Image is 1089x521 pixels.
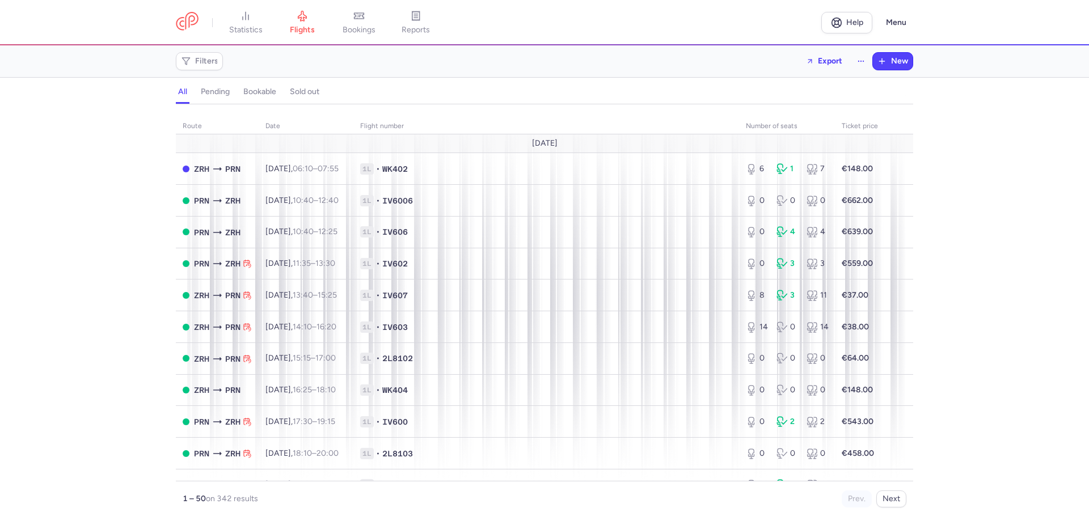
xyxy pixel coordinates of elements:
div: 0 [776,321,798,333]
span: • [376,416,380,427]
span: 1L [360,353,374,364]
strong: €639.00 [842,227,873,236]
span: PRN [225,289,240,302]
div: 0 [776,353,798,364]
span: [DATE], [265,480,338,489]
time: 10:40 [293,227,314,236]
span: IV606 [382,226,408,238]
span: • [376,163,380,175]
span: [DATE], [265,259,335,268]
span: IV601 [382,479,408,490]
strong: €64.00 [842,353,869,363]
div: 0 [746,258,767,269]
span: ZRH [225,226,240,239]
button: Export [799,52,850,70]
span: • [376,321,380,333]
span: • [376,353,380,364]
time: 13:40 [293,290,313,300]
time: 20:00 [316,448,339,458]
span: Filters [195,57,218,66]
span: Help [846,18,863,27]
span: • [376,384,380,396]
span: bookings [343,25,375,35]
time: 19:15 [317,417,335,426]
span: ZRH [225,257,240,270]
strong: €38.00 [842,322,869,332]
span: – [293,290,337,300]
th: date [259,118,353,135]
span: 1L [360,290,374,301]
span: [DATE], [265,196,339,205]
span: PRN [194,226,209,239]
span: ZRH [194,289,209,302]
span: PRN [225,384,240,396]
a: statistics [217,10,274,35]
strong: €148.00 [842,385,873,395]
div: 4 [776,226,798,238]
span: [DATE], [265,385,336,395]
span: [DATE], [265,448,339,458]
button: Prev. [842,490,872,507]
time: 10:40 [293,196,314,205]
time: 22:15 [319,480,338,489]
time: 17:30 [293,417,313,426]
div: 3 [807,258,828,269]
div: 0 [746,195,767,206]
span: WK402 [382,163,408,175]
strong: €662.00 [842,196,873,205]
span: 1L [360,321,374,333]
span: ZRH [194,321,209,333]
span: PRN [225,479,240,492]
span: – [293,322,336,332]
strong: €458.00 [842,448,874,458]
h4: all [178,87,187,97]
th: Ticket price [835,118,885,135]
div: 8 [746,290,767,301]
span: – [293,259,335,268]
span: PRN [225,163,240,175]
strong: 1 – 50 [183,494,206,503]
span: 1L [360,195,374,206]
div: 6 [746,163,767,175]
span: ZRH [225,416,240,428]
div: 3 [776,290,798,301]
time: 13:30 [315,259,335,268]
span: • [376,226,380,238]
span: 1L [360,448,374,459]
span: PRN [194,447,209,460]
span: on 342 results [206,494,258,503]
button: Next [876,490,906,507]
span: PRN [225,321,240,333]
a: CitizenPlane red outlined logo [176,12,199,33]
span: – [293,164,339,173]
time: 12:25 [318,227,337,236]
span: ZRH [225,194,240,207]
span: IV602 [382,258,408,269]
div: 0 [746,384,767,396]
div: 1 [776,163,798,175]
div: 7 [807,163,828,175]
div: 0 [746,416,767,427]
span: statistics [229,25,263,35]
span: • [376,290,380,301]
h4: pending [201,87,230,97]
span: PRN [194,194,209,207]
span: 1L [360,163,374,175]
a: Help [821,12,872,33]
span: • [376,479,380,490]
h4: bookable [243,87,276,97]
span: IV600 [382,416,408,427]
span: 1L [360,384,374,396]
time: 20:30 [293,480,314,489]
span: [DATE], [265,353,336,363]
span: – [293,448,339,458]
span: PRN [194,257,209,270]
div: 2 [776,416,798,427]
div: 0 [807,195,828,206]
span: IV607 [382,290,408,301]
div: 1 [746,479,767,490]
span: PRN [194,416,209,428]
div: 3 [776,258,798,269]
time: 11:35 [293,259,311,268]
time: 18:10 [293,448,312,458]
